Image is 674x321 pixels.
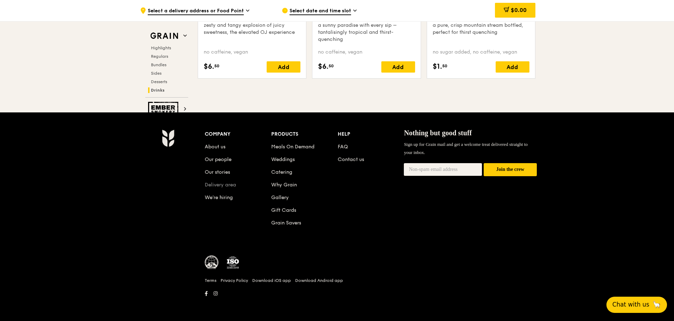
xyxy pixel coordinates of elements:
[271,195,289,200] a: Gallery
[404,129,472,137] span: Nothing but good stuff
[214,63,220,69] span: 50
[338,156,364,162] a: Contact us
[433,61,442,72] span: $1.
[271,156,295,162] a: Weddings
[318,61,329,72] span: $6.
[204,22,300,36] div: zesty and tangy explosion of juicy sweetness, the elevated OJ experience
[134,298,540,304] h6: Revision
[148,7,244,15] span: Select a delivery address or Food Point
[318,49,415,56] div: no caffeine, vegan
[271,207,296,213] a: Gift Cards
[151,88,165,93] span: Drinks
[329,63,334,69] span: 50
[148,102,180,117] img: Ember Smokery web logo
[404,163,482,176] input: Non-spam email address
[271,220,301,226] a: Grain Savers
[226,255,240,270] img: ISO Certified
[496,61,529,73] div: Add
[404,142,528,155] span: Sign up for Grain mail and get a welcome treat delivered straight to your inbox.
[433,49,529,56] div: no sugar added, no caffeine, vegan
[151,79,167,84] span: Desserts
[271,169,292,175] a: Catering
[205,255,219,270] img: MUIS Halal Certified
[205,195,233,200] a: We’re hiring
[162,129,174,147] img: Grain
[442,63,447,69] span: 50
[204,61,214,72] span: $6.
[205,156,231,162] a: Our people
[205,169,230,175] a: Our stories
[151,62,166,67] span: Bundles
[606,297,667,313] button: Chat with us🦙
[484,163,537,176] button: Join the crew
[148,30,180,42] img: Grain web logo
[511,7,527,13] span: $0.00
[221,278,248,283] a: Privacy Policy
[612,300,649,309] span: Chat with us
[267,61,300,73] div: Add
[205,182,236,188] a: Delivery area
[433,22,529,36] div: a pure, crisp mountain stream bottled, perfect for thirst quenching
[205,129,271,139] div: Company
[205,278,216,283] a: Terms
[290,7,351,15] span: Select date and time slot
[151,45,171,50] span: Highlights
[252,278,291,283] a: Download iOS app
[271,182,297,188] a: Why Grain
[151,71,161,76] span: Sides
[338,144,348,150] a: FAQ
[271,129,338,139] div: Products
[271,144,314,150] a: Meals On Demand
[295,278,343,283] a: Download Android app
[205,144,225,150] a: About us
[318,22,415,43] div: a sunny paradise with every sip – tantalisingly tropical and thirst-quenching
[204,49,300,56] div: no caffeine, vegan
[338,129,404,139] div: Help
[652,300,661,309] span: 🦙
[381,61,415,73] div: Add
[151,54,168,59] span: Regulars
